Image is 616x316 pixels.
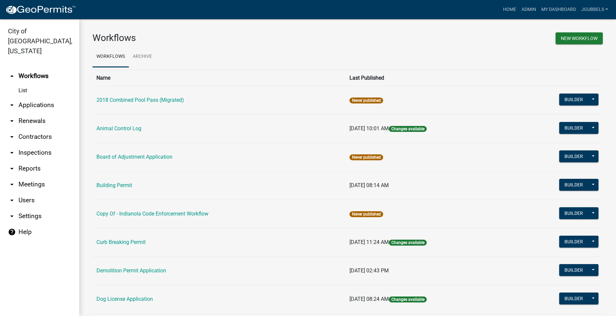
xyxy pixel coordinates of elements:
button: Builder [559,179,588,191]
i: arrow_drop_down [8,212,16,220]
a: Dog License Application [96,296,153,302]
a: Board of Adjustment Application [96,154,172,160]
button: Builder [559,122,588,134]
button: Builder [559,293,588,304]
span: [DATE] 10:01 AM [349,125,389,132]
a: Demolition Permit Application [96,267,166,274]
span: Changes available [389,126,426,132]
a: Workflows [92,46,129,67]
i: arrow_drop_up [8,72,16,80]
a: 2018 Combined Pool Pass (Migrated) [96,97,184,103]
span: [DATE] 08:24 AM [349,296,389,302]
span: Never published [349,211,383,217]
button: Builder [559,264,588,276]
span: Changes available [389,296,426,302]
a: Copy Of - Indianola Code Enforcement Workflow [96,211,208,217]
i: arrow_drop_down [8,196,16,204]
a: jgubbels [579,3,611,16]
th: Name [92,70,345,86]
i: help [8,228,16,236]
i: arrow_drop_down [8,180,16,188]
span: [DATE] 11:24 AM [349,239,389,245]
a: Curb Breaking Permit [96,239,146,245]
button: Builder [559,94,588,105]
a: My Dashboard [539,3,579,16]
i: arrow_drop_down [8,149,16,157]
span: Changes available [389,240,426,246]
button: Builder [559,150,588,162]
th: Last Published [345,70,510,86]
a: Home [500,3,519,16]
button: Builder [559,236,588,248]
a: Animal Control Log [96,125,141,132]
a: Building Permit [96,182,132,188]
button: Builder [559,207,588,219]
a: Archive [129,46,156,67]
i: arrow_drop_down [8,133,16,141]
i: arrow_drop_down [8,165,16,173]
h3: Workflows [92,32,343,44]
a: Admin [519,3,539,16]
span: [DATE] 02:43 PM [349,267,389,274]
span: Never published [349,154,383,160]
i: arrow_drop_down [8,117,16,125]
span: Never published [349,98,383,103]
button: New Workflow [556,32,603,44]
i: arrow_drop_down [8,101,16,109]
span: [DATE] 08:14 AM [349,182,389,188]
